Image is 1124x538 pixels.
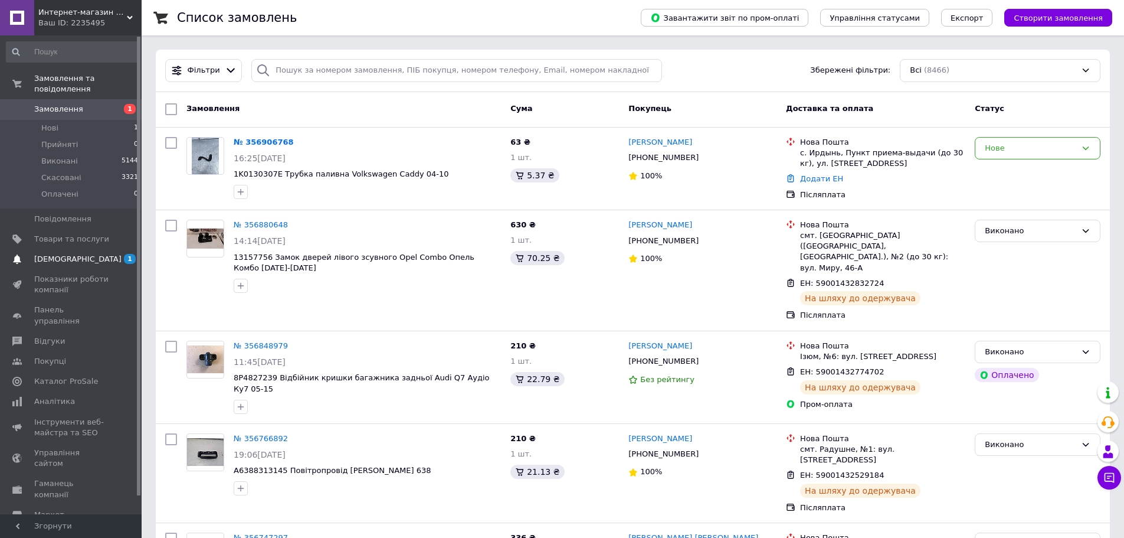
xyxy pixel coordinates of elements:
[34,274,109,295] span: Показники роботи компанії
[985,439,1076,451] div: Виконано
[626,150,701,165] div: [PHONE_NUMBER]
[234,450,286,459] span: 19:06[DATE]
[800,148,965,169] div: с. Ирдынь, Пункт приема-выдачи (до 30 кг), ул. [STREET_ADDRESS]
[234,154,286,163] span: 16:25[DATE]
[628,104,671,113] span: Покупець
[626,354,701,369] div: [PHONE_NUMBER]
[800,220,965,230] div: Нова Пошта
[34,478,109,500] span: Гаманець компанії
[510,341,536,350] span: 210 ₴
[800,341,965,351] div: Нова Пошта
[800,444,965,465] div: смт. Радушне, №1: вул. [STREET_ADDRESS]
[985,346,1076,358] div: Виконано
[34,396,75,407] span: Аналітика
[34,73,142,94] span: Замовлення та повідомлення
[650,12,799,23] span: Завантажити звіт по пром-оплаті
[234,138,294,146] a: № 356906768
[510,449,532,458] span: 1 шт.
[34,356,66,367] span: Покупці
[800,230,965,273] div: смт. [GEOGRAPHIC_DATA] ([GEOGRAPHIC_DATA], [GEOGRAPHIC_DATA].), №2 (до 30 кг): вул. Миру, 46-А
[34,417,109,438] span: Інструменти веб-майстра та SEO
[186,433,224,471] a: Фото товару
[186,104,240,113] span: Замовлення
[800,190,965,200] div: Післяплата
[985,225,1076,237] div: Виконано
[510,465,564,479] div: 21.13 ₴
[134,189,138,200] span: 0
[628,433,692,445] a: [PERSON_NAME]
[34,305,109,326] span: Панель управління
[810,65,890,76] span: Збережені фільтри:
[800,279,884,288] span: ЕН: 59001432832724
[41,139,78,150] span: Прийняті
[628,341,692,352] a: [PERSON_NAME]
[186,341,224,379] a: Фото товару
[34,448,109,469] span: Управління сайтом
[234,434,288,443] a: № 356766892
[830,14,920,22] span: Управління статусами
[640,467,662,476] span: 100%
[640,254,662,263] span: 100%
[910,65,922,76] span: Всі
[251,59,662,82] input: Пошук за номером замовлення, ПІБ покупця, номером телефону, Email, номером накладної
[626,446,701,462] div: [PHONE_NUMBER]
[510,104,532,113] span: Cума
[800,471,884,480] span: ЕН: 59001432529184
[510,168,559,182] div: 5.37 ₴
[640,171,662,180] span: 100%
[941,9,993,27] button: Експорт
[41,156,78,167] span: Виконані
[34,234,109,244] span: Товари та послуги
[800,174,843,183] a: Додати ЕН
[41,123,58,133] span: Нові
[187,229,224,249] img: Фото товару
[800,291,920,305] div: На шляху до одержувача
[992,13,1112,22] a: Створити замовлення
[134,139,138,150] span: 0
[34,104,83,115] span: Замовлення
[800,310,965,321] div: Післяплата
[187,438,224,466] img: Фото товару
[628,137,692,148] a: [PERSON_NAME]
[134,123,138,133] span: 1
[641,9,808,27] button: Завантажити звіт по пром-оплаті
[510,251,564,265] div: 70.25 ₴
[1014,14,1103,22] span: Створити замовлення
[800,380,920,394] div: На шляху до одержувача
[510,434,536,443] span: 210 ₴
[1097,466,1121,490] button: Чат з покупцем
[234,253,474,273] a: 13157756 Замок дверей лівого зсувного Opel Combo Опель Комбо [DATE]-[DATE]
[924,66,949,74] span: (8466)
[122,156,138,167] span: 5144
[234,466,431,475] a: A6388313145 Повітропровід [PERSON_NAME] 638
[34,510,64,520] span: Маркет
[186,220,224,257] a: Фото товару
[510,372,564,386] div: 22.79 ₴
[820,9,929,27] button: Управління статусами
[626,233,701,249] div: [PHONE_NUMBER]
[510,138,530,146] span: 63 ₴
[985,142,1076,155] div: Нове
[510,220,536,229] span: 630 ₴
[122,172,138,183] span: 3321
[186,137,224,175] a: Фото товару
[34,214,91,224] span: Повідомлення
[234,341,288,350] a: № 356848979
[510,236,532,244] span: 1 шт.
[975,368,1038,382] div: Оплачено
[510,153,532,162] span: 1 шт.
[124,104,136,114] span: 1
[640,375,694,384] span: Без рейтингу
[41,172,81,183] span: Скасовані
[41,189,78,200] span: Оплачені
[800,137,965,148] div: Нова Пошта
[628,220,692,231] a: [PERSON_NAME]
[234,169,449,178] span: 1K0130307E Трубка паливна Volkswagen Caddy 04-10
[951,14,984,22] span: Експорт
[800,351,965,362] div: Ізюм, №6: вул. [STREET_ADDRESS]
[192,138,219,174] img: Фото товару
[38,7,127,18] span: Интернет-магазин автозапчастей ВсеАвто
[34,376,98,387] span: Каталог ProSale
